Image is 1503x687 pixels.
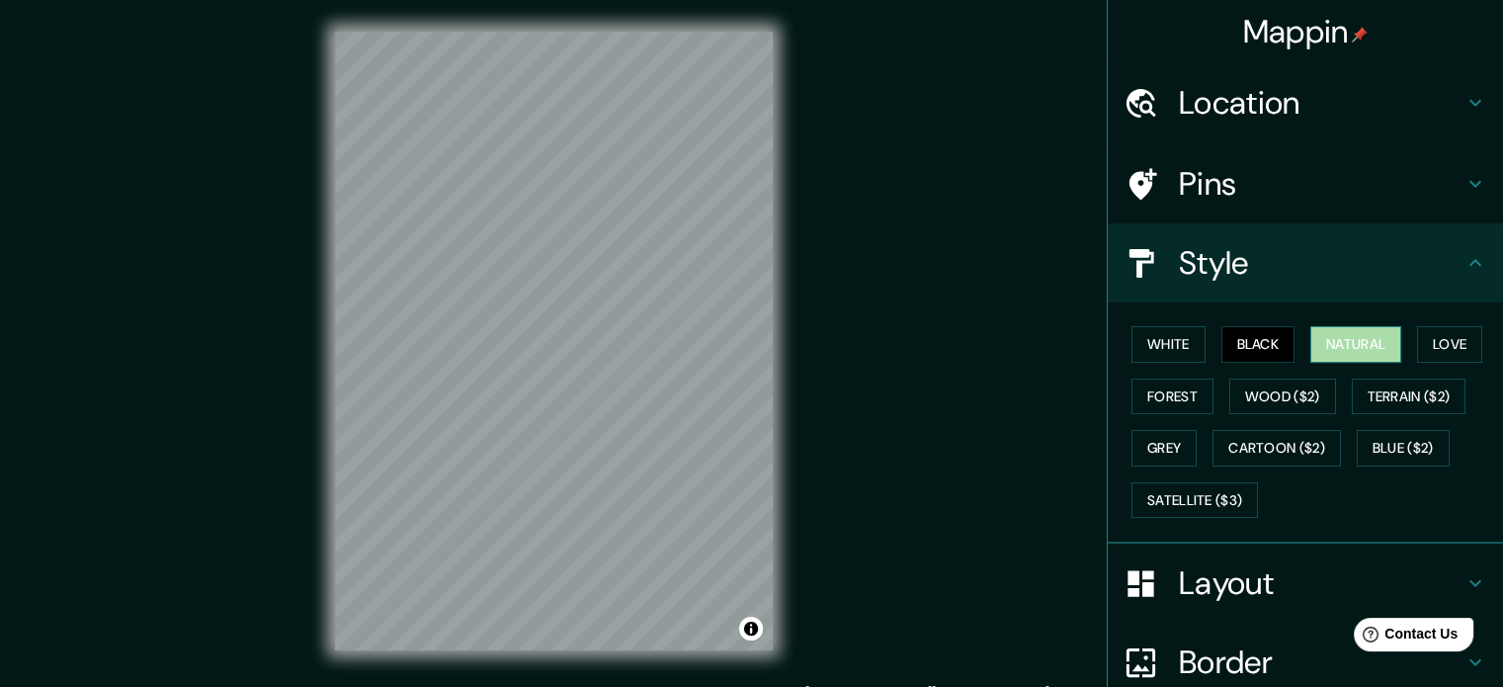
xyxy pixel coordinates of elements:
h4: Style [1179,243,1463,283]
button: Wood ($2) [1229,379,1336,415]
button: Forest [1131,379,1213,415]
h4: Border [1179,643,1463,682]
div: Layout [1108,544,1503,623]
h4: Location [1179,83,1463,123]
button: White [1131,326,1206,363]
div: Pins [1108,144,1503,223]
img: pin-icon.png [1352,27,1368,43]
canvas: Map [335,32,773,650]
h4: Layout [1179,563,1463,603]
button: Blue ($2) [1357,430,1450,467]
h4: Mappin [1243,12,1369,51]
button: Grey [1131,430,1197,467]
button: Natural [1310,326,1401,363]
div: Location [1108,63,1503,142]
iframe: Help widget launcher [1327,610,1481,665]
button: Toggle attribution [739,617,763,641]
button: Black [1221,326,1295,363]
button: Satellite ($3) [1131,482,1258,519]
button: Love [1417,326,1482,363]
button: Terrain ($2) [1352,379,1466,415]
h4: Pins [1179,164,1463,204]
div: Style [1108,223,1503,302]
button: Cartoon ($2) [1212,430,1341,467]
